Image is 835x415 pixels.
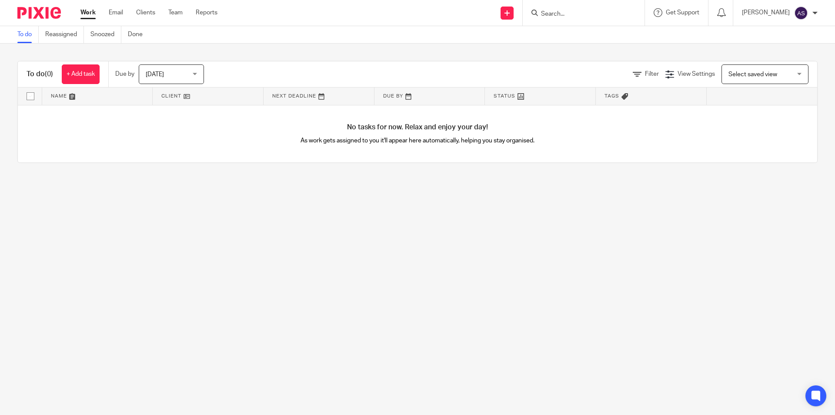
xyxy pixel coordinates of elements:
[17,7,61,19] img: Pixie
[62,64,100,84] a: + Add task
[196,8,217,17] a: Reports
[605,94,619,98] span: Tags
[115,70,134,78] p: Due by
[794,6,808,20] img: svg%3E
[146,71,164,78] span: [DATE]
[168,8,183,17] a: Team
[540,10,618,18] input: Search
[45,26,84,43] a: Reassigned
[742,8,790,17] p: [PERSON_NAME]
[18,123,817,132] h4: No tasks for now. Relax and enjoy your day!
[45,71,53,78] span: (0)
[128,26,149,43] a: Done
[678,71,715,77] span: View Settings
[136,8,155,17] a: Clients
[218,136,618,145] p: As work gets assigned to you it'll appear here automatically, helping you stay organised.
[666,10,699,16] span: Get Support
[109,8,123,17] a: Email
[80,8,96,17] a: Work
[17,26,39,43] a: To do
[728,71,777,78] span: Select saved view
[645,71,659,77] span: Filter
[90,26,121,43] a: Snoozed
[27,70,53,79] h1: To do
